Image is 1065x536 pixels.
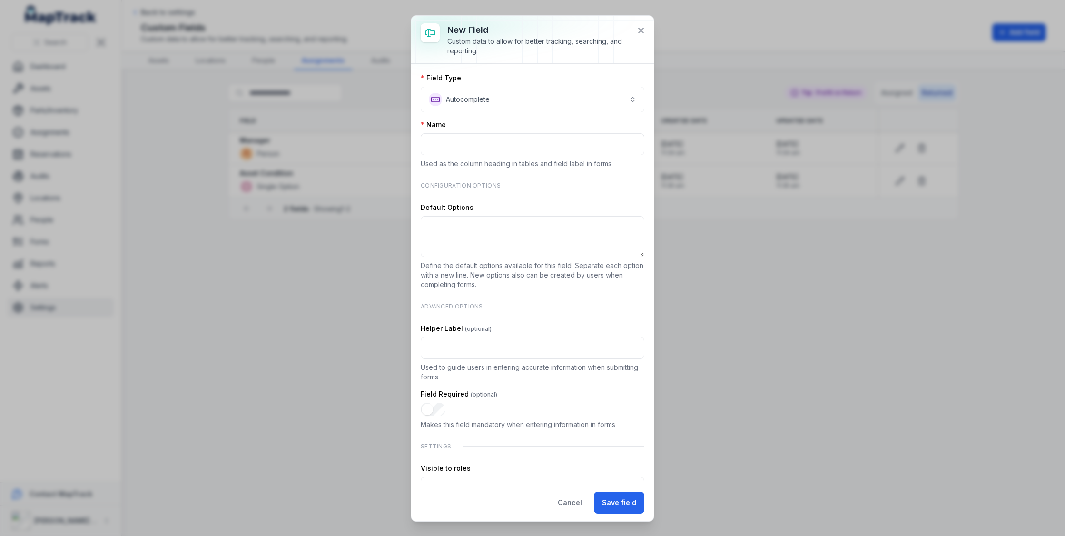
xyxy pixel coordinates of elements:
[421,261,644,289] p: Define the default options available for this field. Separate each option with a new line. New op...
[421,133,644,155] input: :raj:-form-item-label
[421,363,644,382] p: Used to guide users in entering accurate information when submitting forms
[421,437,644,456] div: Settings
[421,120,446,129] label: Name
[421,477,644,499] button: All Roles ( Default )
[421,216,644,257] textarea: :rak:-form-item-label
[421,337,644,359] input: :ral:-form-item-label
[421,420,644,429] p: Makes this field mandatory when entering information in forms
[447,23,629,37] h3: New field
[421,203,473,212] label: Default Options
[421,324,492,333] label: Helper Label
[421,73,461,83] label: Field Type
[447,37,629,56] div: Custom data to allow for better tracking, searching, and reporting.
[421,403,445,416] input: :ram:-form-item-label
[421,297,644,316] div: Advanced Options
[421,159,644,169] p: Used as the column heading in tables and field label in forms
[421,176,644,195] div: Configuration Options
[421,87,644,112] button: Autocomplete
[594,492,644,514] button: Save field
[421,464,471,473] label: Visible to roles
[421,389,497,399] label: Field Required
[550,492,590,514] button: Cancel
